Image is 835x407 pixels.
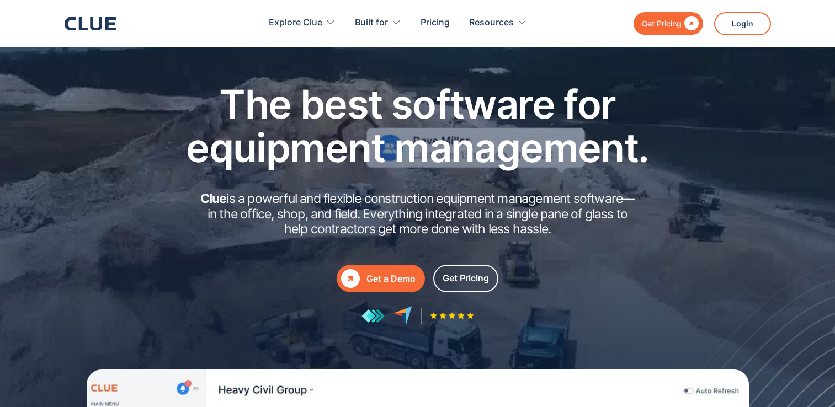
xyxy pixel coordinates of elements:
[430,312,474,319] img: Five-star rating icon
[169,82,666,169] h1: The best software for equipment management.
[421,6,450,40] a: Pricing
[355,6,388,40] div: Built for
[682,17,699,30] div: 
[355,6,401,40] div: Built for
[469,6,527,40] div: Resources
[197,191,639,237] h2: is a powerful and flexible construction equipment management software in the office, shop, and fi...
[634,12,703,35] a: Get Pricing
[200,191,227,206] strong: Clue
[642,17,682,30] div: Get Pricing
[269,6,322,40] div: Explore Clue
[443,271,489,285] div: Get Pricing
[469,6,514,40] div: Resources
[337,265,425,292] a: Get a Demo
[366,272,416,286] div: Get a Demo
[393,306,412,325] img: reviews at capterra
[623,191,635,206] strong: —
[714,12,771,35] a: Login
[433,265,498,292] a: Get Pricing
[341,269,360,288] div: 
[361,309,385,323] img: reviews at getapp
[269,6,336,40] div: Explore Clue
